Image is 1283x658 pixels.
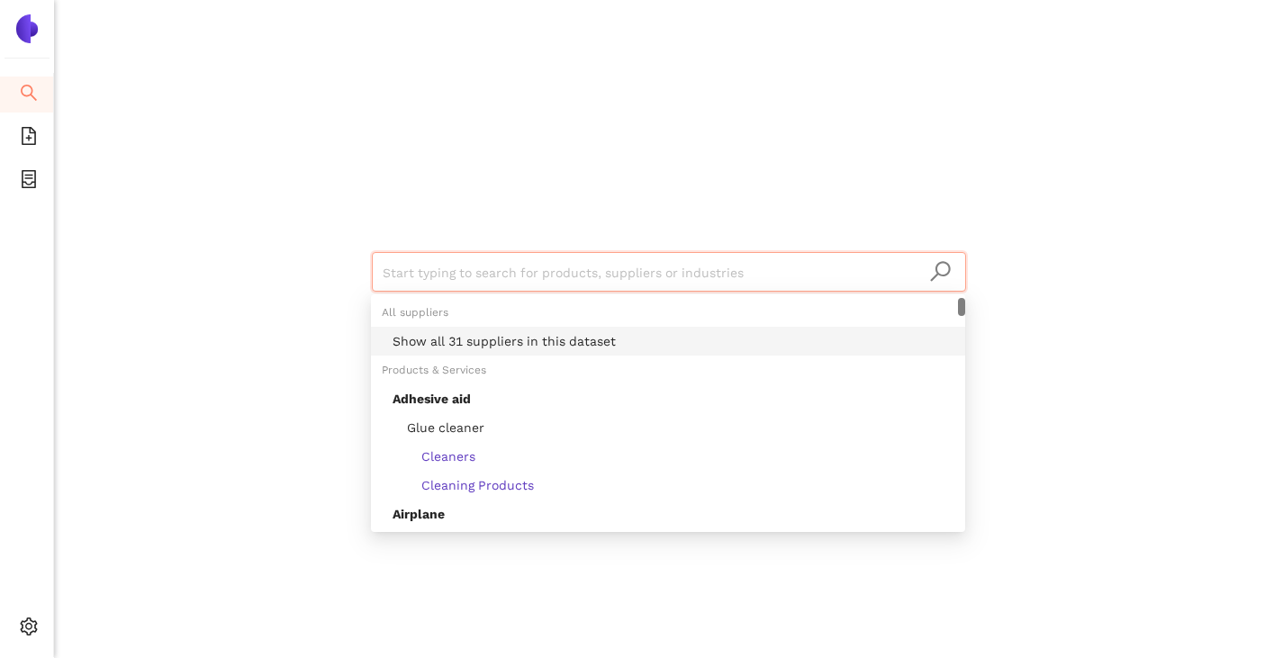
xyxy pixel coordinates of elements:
[929,260,952,283] span: search
[393,420,484,435] span: Glue cleaner
[393,507,445,521] span: Airplane
[371,327,965,356] div: Show all 31 suppliers in this dataset
[393,331,954,351] div: Show all 31 suppliers in this dataset
[20,77,38,113] span: search
[20,121,38,157] span: file-add
[393,478,534,492] span: Cleaning Products
[20,164,38,200] span: container
[393,392,471,406] span: Adhesive aid
[371,356,965,384] div: Products & Services
[393,449,475,464] span: Cleaners
[13,14,41,43] img: Logo
[371,298,965,327] div: All suppliers
[20,611,38,647] span: setting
